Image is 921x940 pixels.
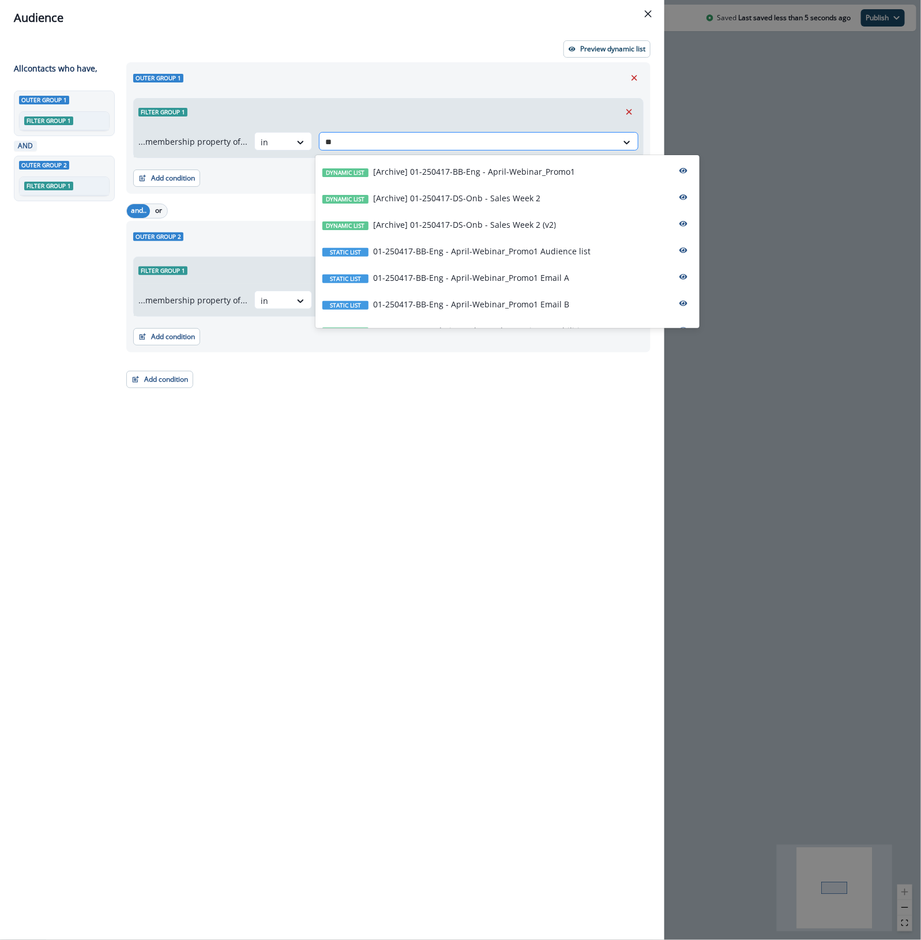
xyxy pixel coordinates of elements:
[322,195,369,204] span: Dynamic list
[133,170,200,187] button: Add condition
[639,5,657,23] button: Close
[138,108,187,116] span: Filter group 1
[674,321,693,339] button: preview
[138,294,247,306] p: ...membership property of...
[563,40,651,58] button: Preview dynamic list
[322,248,369,257] span: Static list
[674,215,693,232] button: preview
[373,219,556,231] p: [Archive] 01-250417-DS-Onb - Sales Week 2 (v2)
[580,45,645,53] p: Preview dynamic list
[138,266,187,275] span: Filter group 1
[674,268,693,285] button: preview
[322,301,369,310] span: Static list
[620,103,638,121] button: Remove
[24,116,73,125] span: Filter group 1
[322,328,369,336] span: Dynamic list
[373,166,575,178] p: [Archive] 01-250417-BB-Eng - April-Webinar_Promo1
[322,275,369,283] span: Static list
[126,371,193,388] button: Add condition
[19,96,69,104] span: Outer group 1
[674,189,693,206] button: preview
[674,295,693,312] button: preview
[674,242,693,259] button: preview
[127,204,150,218] button: and..
[133,74,183,82] span: Outer group 1
[138,136,247,148] p: ...membership property of...
[322,221,369,230] span: Dynamic list
[133,328,200,345] button: Add condition
[133,232,183,241] span: Outer group 2
[16,141,35,151] p: AND
[373,192,540,204] p: [Archive] 01-250417-DS-Onb - Sales Week 2
[19,161,69,170] span: Outer group 2
[625,69,644,87] button: Remove
[373,245,591,257] p: 01-250417-BB-Eng - April-Webinar_Promo1 Audience list
[373,325,588,337] p: 01-250907-BB- Admin - Enhanced reporting capabilities
[373,298,569,310] p: 01-250417-BB-Eng - April-Webinar_Promo1 Email B
[14,9,651,27] div: Audience
[373,272,569,284] p: 01-250417-BB-Eng - April-Webinar_Promo1 Email A
[24,182,73,190] span: Filter group 1
[674,162,693,179] button: preview
[150,204,167,218] button: or
[322,168,369,177] span: Dynamic list
[14,62,97,74] p: All contact s who have,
